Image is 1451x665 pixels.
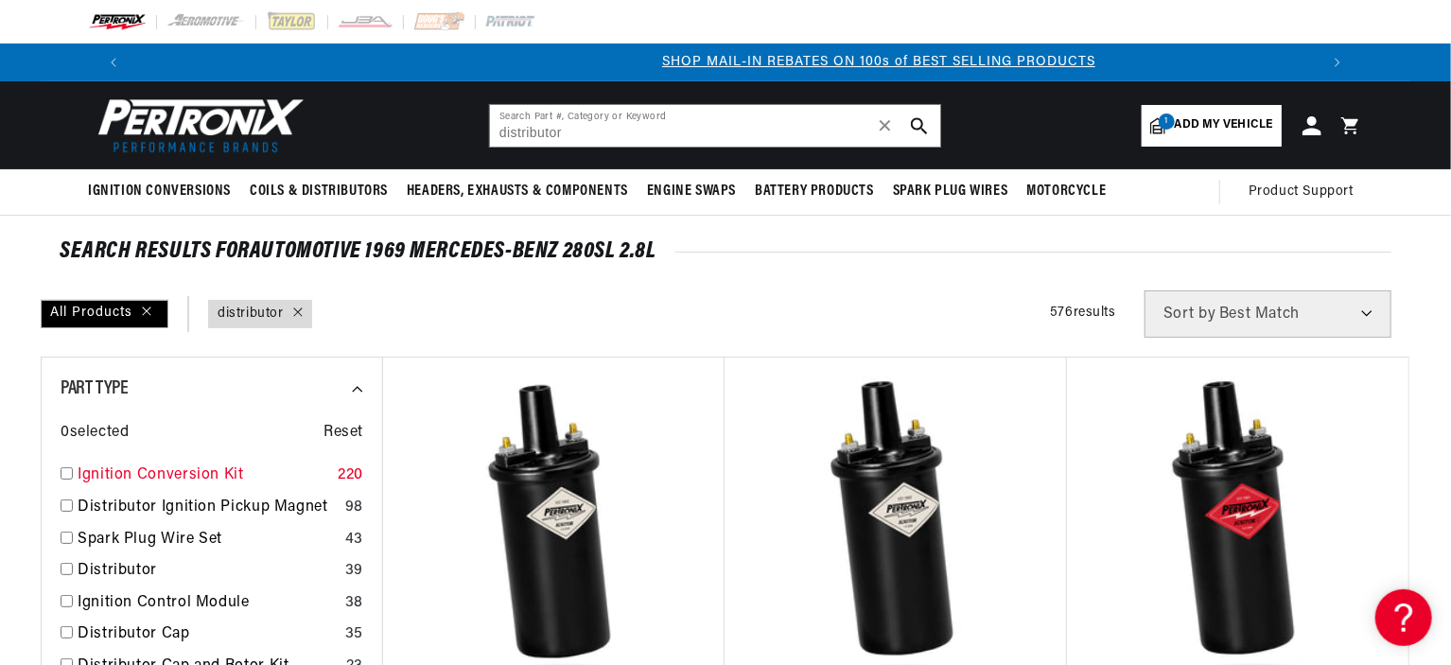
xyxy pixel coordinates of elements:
img: Pertronix [88,93,306,158]
button: Translation missing: en.sections.announcements.previous_announcement [95,44,132,81]
span: Reset [323,421,363,446]
div: SEARCH RESULTS FOR Automotive 1969 Mercedes-Benz 280SL 2.8L [60,242,1391,261]
a: 1Add my vehicle [1142,105,1282,147]
a: Distributor Cap [78,622,338,647]
input: Search Part #, Category or Keyword [490,105,940,147]
div: All Products [41,300,168,328]
span: Coils & Distributors [250,182,388,201]
summary: Motorcycle [1017,169,1115,214]
div: 98 [345,496,363,520]
span: Battery Products [755,182,874,201]
a: distributor [218,304,284,324]
summary: Battery Products [745,169,883,214]
div: 39 [345,559,363,584]
a: Distributor [78,559,338,584]
select: Sort by [1145,290,1391,338]
span: 1 [1159,114,1175,130]
summary: Spark Plug Wires [883,169,1018,214]
span: 0 selected [61,421,129,446]
a: Spark Plug Wire Set [78,528,338,552]
slideshow-component: Translation missing: en.sections.announcements.announcement_bar [41,44,1410,81]
summary: Coils & Distributors [240,169,397,214]
span: Motorcycle [1026,182,1106,201]
span: Sort by [1163,306,1215,322]
span: Ignition Conversions [88,182,231,201]
span: Part Type [61,379,128,398]
div: 35 [345,622,363,647]
a: Distributor Ignition Pickup Magnet [78,496,338,520]
a: Ignition Control Module [78,591,338,616]
span: 576 results [1050,306,1116,320]
button: search button [899,105,940,147]
span: Spark Plug Wires [893,182,1008,201]
summary: Engine Swaps [638,169,745,214]
span: Engine Swaps [647,182,736,201]
span: Product Support [1249,182,1354,202]
a: SHOP MAIL-IN REBATES ON 100s of BEST SELLING PRODUCTS [662,55,1095,69]
summary: Headers, Exhausts & Components [397,169,638,214]
div: 220 [338,464,363,488]
span: Headers, Exhausts & Components [407,182,628,201]
a: Ignition Conversion Kit [78,464,330,488]
span: Add my vehicle [1175,116,1273,134]
button: Translation missing: en.sections.announcements.next_announcement [1319,44,1356,81]
div: 43 [345,528,363,552]
summary: Product Support [1249,169,1363,215]
div: 38 [345,591,363,616]
summary: Ignition Conversions [88,169,240,214]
